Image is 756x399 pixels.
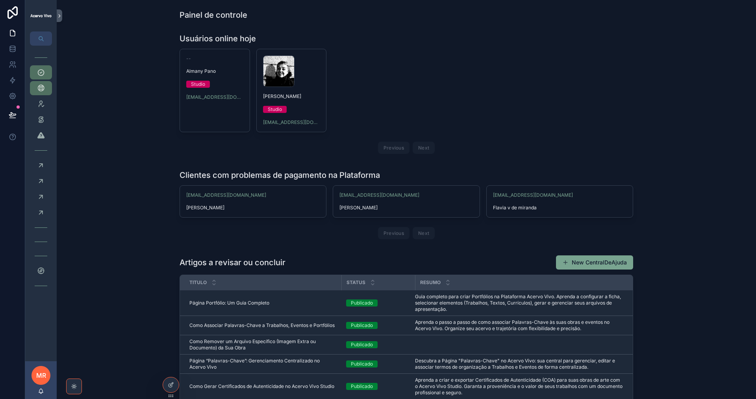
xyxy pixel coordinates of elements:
[415,319,623,332] a: Aprenda o passo a passo de como associar Palavras-Chave às suas obras e eventos no Acervo Vivo. O...
[189,358,337,370] a: Página “Palavras-Chave”: Gerenciamento Centralizado no Acervo Vivo
[186,205,320,211] span: [PERSON_NAME]
[189,300,337,306] a: Página Portfólio: Um Guia Completo
[346,360,410,368] a: Publicado
[186,55,191,62] span: --
[263,93,320,100] span: [PERSON_NAME]
[346,383,410,390] a: Publicado
[339,192,419,198] a: [EMAIL_ADDRESS][DOMAIN_NAME]
[189,279,207,286] span: Titulo
[351,322,373,329] div: Publicado
[180,185,326,218] a: [EMAIL_ADDRESS][DOMAIN_NAME][PERSON_NAME]
[263,119,320,126] a: [EMAIL_ADDRESS][DOMAIN_NAME]
[256,49,327,132] a: [PERSON_NAME]Studio[EMAIL_ADDRESS][DOMAIN_NAME]
[415,377,623,396] a: Aprenda a criar e exportar Certificados de Autenticidade (COA) para suas obras de arte com o Acer...
[351,299,373,307] div: Publicado
[186,94,243,100] a: [EMAIL_ADDRESS][DOMAIN_NAME]
[180,170,380,181] h1: Clientes com problemas de pagamento na Plataforma
[346,279,365,286] span: Status
[180,49,250,132] a: --Almany PanoStudio[EMAIL_ADDRESS][DOMAIN_NAME]
[36,371,46,380] span: MR
[351,360,373,368] div: Publicado
[556,255,633,270] button: New CentralDeAjuda
[30,13,52,18] img: App logo
[189,300,269,306] span: Página Portfólio: Um Guia Completo
[180,257,285,268] h1: Artigos a revisar ou concluir
[189,322,335,329] span: Como Associar Palavras-Chave a Trabalhos, Eventos e Portfólios
[189,322,337,329] a: Como Associar Palavras-Chave a Trabalhos, Eventos e Portfólios
[180,9,247,20] h1: Painel de controle
[189,383,337,390] a: Como Gerar Certificados de Autenticidade no Acervo Vivo Studio
[268,106,282,113] div: Studio
[346,299,410,307] a: Publicado
[346,341,410,348] a: Publicado
[351,383,373,390] div: Publicado
[186,192,266,198] a: [EMAIL_ADDRESS][DOMAIN_NAME]
[25,46,57,302] div: scrollable content
[191,81,205,88] div: Studio
[180,33,256,44] h1: Usuários online hoje
[420,279,441,286] span: Resumo
[346,322,410,329] a: Publicado
[333,185,480,218] a: [EMAIL_ADDRESS][DOMAIN_NAME][PERSON_NAME]
[189,338,337,351] a: Como Remover um Arquivo Específico (Imagem Extra ou Documento) da Sua Obra
[493,205,626,211] span: Flavia v de miranda
[415,294,623,312] a: Guia completo para criar Portfólios na Plataforma Acervo Vivo. Aprenda a configurar a ficha, sele...
[415,358,623,370] a: Descubra a Página "Palavras-Chave" no Acervo Vivo: sua central para gerenciar, editar e associar ...
[486,185,633,218] a: [EMAIL_ADDRESS][DOMAIN_NAME]Flavia v de miranda
[186,68,243,74] span: Almany Pano
[351,341,373,348] div: Publicado
[493,192,573,198] a: [EMAIL_ADDRESS][DOMAIN_NAME]
[189,383,334,390] span: Como Gerar Certificados de Autenticidade no Acervo Vivo Studio
[339,205,473,211] span: [PERSON_NAME]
